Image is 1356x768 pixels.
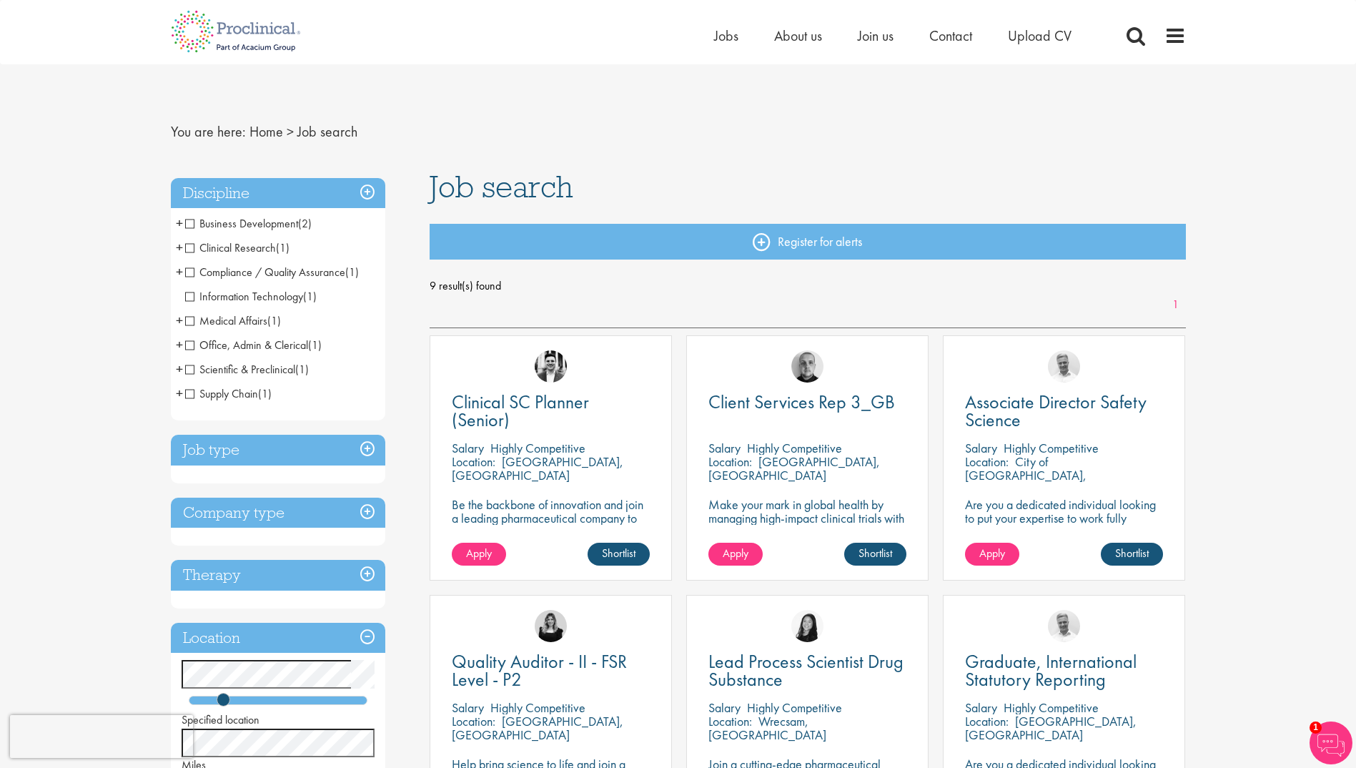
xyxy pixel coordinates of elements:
[430,224,1186,260] a: Register for alerts
[176,261,183,282] span: +
[791,610,823,642] img: Numhom Sudsok
[490,699,585,716] p: Highly Competitive
[965,453,1009,470] span: Location:
[965,543,1019,566] a: Apply
[1004,440,1099,456] p: Highly Competitive
[1048,350,1080,383] img: Joshua Bye
[844,543,906,566] a: Shortlist
[171,623,385,654] h3: Location
[747,440,842,456] p: Highly Competitive
[965,713,1137,743] p: [GEOGRAPHIC_DATA], [GEOGRAPHIC_DATA]
[185,289,303,304] span: Information Technology
[714,26,738,45] a: Jobs
[171,122,246,141] span: You are here:
[171,560,385,591] h3: Therapy
[185,240,289,255] span: Clinical Research
[185,362,295,377] span: Scientific & Preclinical
[965,498,1163,566] p: Are you a dedicated individual looking to put your expertise to work fully flexibly in a remote p...
[1310,722,1352,764] img: Chatbot
[708,699,741,716] span: Salary
[171,435,385,466] div: Job type
[452,699,484,716] span: Salary
[708,649,904,691] span: Lead Process Scientist Drug Substance
[1008,26,1072,45] a: Upload CV
[708,713,752,729] span: Location:
[185,265,345,280] span: Compliance / Quality Assurance
[1101,543,1163,566] a: Shortlist
[176,237,183,258] span: +
[430,167,573,206] span: Job search
[1310,722,1322,734] span: 1
[185,313,267,328] span: Medical Affairs
[723,546,748,561] span: Apply
[345,265,359,280] span: (1)
[708,453,880,483] p: [GEOGRAPHIC_DATA], [GEOGRAPHIC_DATA]
[185,386,272,401] span: Supply Chain
[965,713,1009,729] span: Location:
[452,713,623,743] p: [GEOGRAPHIC_DATA], [GEOGRAPHIC_DATA]
[965,440,997,456] span: Salary
[176,383,183,404] span: +
[297,122,357,141] span: Job search
[1165,297,1186,313] a: 1
[287,122,294,141] span: >
[708,543,763,566] a: Apply
[176,212,183,234] span: +
[249,122,283,141] a: breadcrumb link
[452,649,627,691] span: Quality Auditor - II - FSR Level - P2
[965,699,997,716] span: Salary
[185,338,308,353] span: Office, Admin & Clerical
[490,440,585,456] p: Highly Competitive
[10,715,193,758] iframe: reCAPTCHA
[452,393,650,429] a: Clinical SC Planner (Senior)
[965,393,1163,429] a: Associate Director Safety Science
[452,390,589,432] span: Clinical SC Planner (Senior)
[708,653,906,689] a: Lead Process Scientist Drug Substance
[430,275,1186,297] span: 9 result(s) found
[1048,610,1080,642] img: Joshua Bye
[298,216,312,231] span: (2)
[535,610,567,642] img: Molly Colclough
[965,653,1163,689] a: Graduate, International Statutory Reporting
[929,26,972,45] a: Contact
[965,649,1137,691] span: Graduate, International Statutory Reporting
[708,453,752,470] span: Location:
[176,334,183,355] span: +
[708,498,906,538] p: Make your mark in global health by managing high-impact clinical trials with a leading CRO.
[452,498,650,552] p: Be the backbone of innovation and join a leading pharmaceutical company to help keep life-changin...
[858,26,894,45] a: Join us
[452,440,484,456] span: Salary
[176,358,183,380] span: +
[965,453,1087,497] p: City of [GEOGRAPHIC_DATA], [GEOGRAPHIC_DATA]
[303,289,317,304] span: (1)
[708,390,895,414] span: Client Services Rep 3_GB
[747,699,842,716] p: Highly Competitive
[185,362,309,377] span: Scientific & Preclinical
[185,240,276,255] span: Clinical Research
[774,26,822,45] a: About us
[171,178,385,209] h3: Discipline
[185,265,359,280] span: Compliance / Quality Assurance
[267,313,281,328] span: (1)
[1004,699,1099,716] p: Highly Competitive
[308,338,322,353] span: (1)
[588,543,650,566] a: Shortlist
[535,350,567,383] img: Edward Little
[466,546,492,561] span: Apply
[452,453,495,470] span: Location:
[182,712,259,727] span: Specified location
[185,216,298,231] span: Business Development
[171,498,385,528] h3: Company type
